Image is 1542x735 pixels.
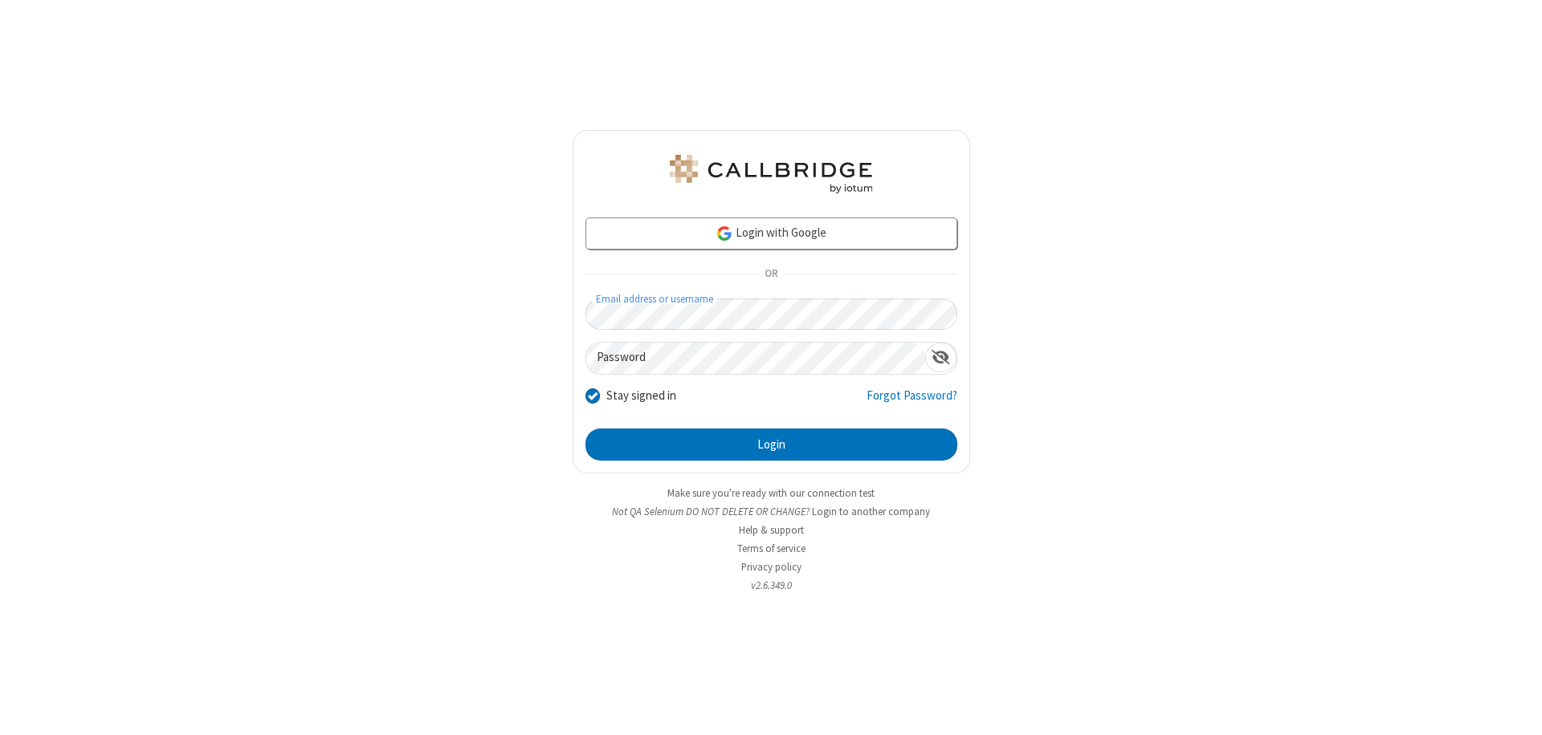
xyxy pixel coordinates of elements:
input: Password [586,343,925,374]
a: Terms of service [737,542,806,555]
a: Forgot Password? [867,387,957,417]
label: Stay signed in [606,387,676,405]
a: Make sure you're ready with our connection test [667,486,875,500]
span: OR [758,263,784,286]
a: Privacy policy [741,560,802,574]
a: Help & support [739,523,804,537]
div: Show password [925,343,957,372]
li: v2.6.349.0 [573,578,970,593]
iframe: Chat [1502,693,1530,724]
button: Login to another company [812,504,930,519]
img: QA Selenium DO NOT DELETE OR CHANGE [667,155,875,193]
img: google-icon.png [716,225,733,242]
input: Email address or username [585,298,957,330]
button: Login [585,428,957,461]
a: Login with Google [585,217,957,250]
li: Not QA Selenium DO NOT DELETE OR CHANGE? [573,504,970,519]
